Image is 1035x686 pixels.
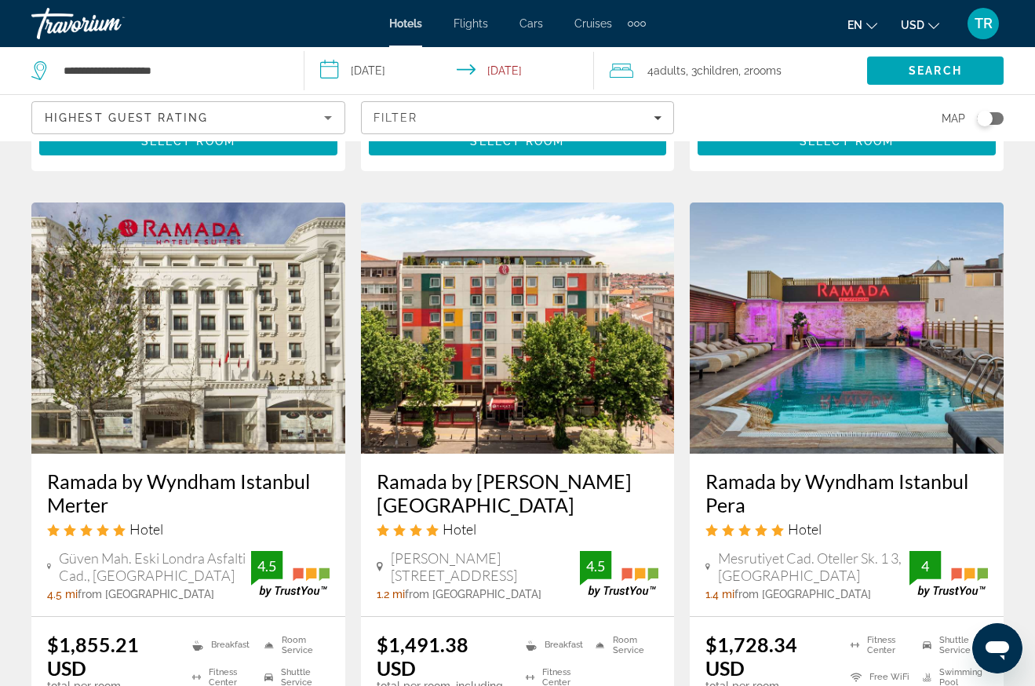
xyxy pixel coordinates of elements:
li: Room Service [588,633,658,657]
button: Change language [847,13,877,36]
a: Select Room [698,130,996,148]
li: Breakfast [518,633,589,657]
a: Travorium [31,3,188,44]
span: Search [909,64,962,77]
div: 5 star Hotel [705,520,988,538]
button: Extra navigation items [628,11,646,36]
div: 4 [909,556,941,575]
a: Cars [519,17,543,30]
img: TrustYou guest rating badge [251,551,330,597]
span: Select Room [141,135,235,148]
button: Select Room [39,127,337,155]
span: 4.5 mi [47,588,78,600]
button: Travelers: 4 adults, 3 children [594,47,867,94]
button: Filters [361,101,675,134]
span: Hotel [788,520,822,538]
img: Ramada by Wyndham Istanbul Merter [31,203,345,454]
a: Cruises [574,17,612,30]
span: 1.2 mi [377,588,405,600]
a: Select Room [39,130,337,148]
span: from [GEOGRAPHIC_DATA] [405,588,541,600]
button: Select Room [369,127,667,155]
span: Children [697,64,738,77]
span: , 2 [738,60,782,82]
li: Breakfast [184,633,257,657]
mat-select: Sort by [45,108,332,127]
span: en [847,19,862,31]
span: Mesrutiyet Cad. Oteller Sk. 1 3, [GEOGRAPHIC_DATA] [718,549,909,584]
span: from [GEOGRAPHIC_DATA] [78,588,214,600]
span: [PERSON_NAME][STREET_ADDRESS] [391,549,581,584]
a: Ramada by Wyndham Istanbul Merter [47,469,330,516]
iframe: Button to launch messaging window [972,623,1022,673]
span: Güven Mah. Eski Londra Asfalti Cad., [GEOGRAPHIC_DATA] [59,549,250,584]
span: Select Room [470,135,564,148]
div: 5 star Hotel [47,520,330,538]
img: Ramada by Wyndham Istanbul Pera [690,203,1004,454]
li: Room Service [257,633,330,657]
span: USD [901,19,924,31]
button: User Menu [963,7,1004,40]
span: 4 [647,60,686,82]
img: Ramada by Wyndham Istanbul Old City [361,203,675,454]
span: 1.4 mi [705,588,734,600]
a: Ramada by Wyndham Istanbul Pera [705,469,988,516]
input: Search hotel destination [62,59,280,82]
button: Select check in and out date [304,47,593,94]
span: TR [975,16,993,31]
li: Fitness Center [843,633,916,657]
span: Select Room [800,135,894,148]
span: Adults [654,64,686,77]
li: Shuttle Service [915,633,988,657]
span: Filter [374,111,418,124]
div: 4 star Hotel [377,520,659,538]
button: Toggle map [965,111,1004,126]
span: rooms [749,64,782,77]
button: Select Room [698,127,996,155]
button: Search [867,57,1004,85]
img: TrustYou guest rating badge [580,551,658,597]
ins: $1,728.34 USD [705,633,797,680]
button: Change currency [901,13,939,36]
span: from [GEOGRAPHIC_DATA] [734,588,871,600]
span: Hotel [129,520,163,538]
div: 4.5 [251,556,282,575]
a: Hotels [389,17,422,30]
ins: $1,855.21 USD [47,633,139,680]
span: , 3 [686,60,738,82]
a: Ramada by [PERSON_NAME] [GEOGRAPHIC_DATA] [377,469,659,516]
span: Hotel [443,520,476,538]
ins: $1,491.38 USD [377,633,468,680]
div: 4.5 [580,556,611,575]
a: Flights [454,17,488,30]
a: Select Room [369,130,667,148]
span: Map [942,108,965,130]
span: Highest Guest Rating [45,111,208,124]
img: TrustYou guest rating badge [909,551,988,597]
